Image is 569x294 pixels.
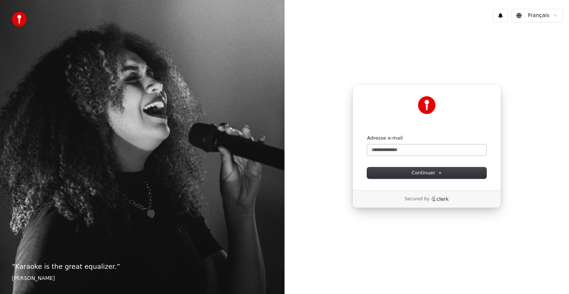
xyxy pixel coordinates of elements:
[12,275,273,282] footer: [PERSON_NAME]
[367,135,403,141] label: Adresse e-mail
[367,167,486,178] button: Continuer
[12,12,27,27] img: youka
[412,170,442,176] span: Continuer
[12,261,273,272] p: “ Karaoke is the great equalizer. ”
[405,196,429,202] p: Secured by
[431,196,449,201] a: Clerk logo
[418,96,436,114] img: Youka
